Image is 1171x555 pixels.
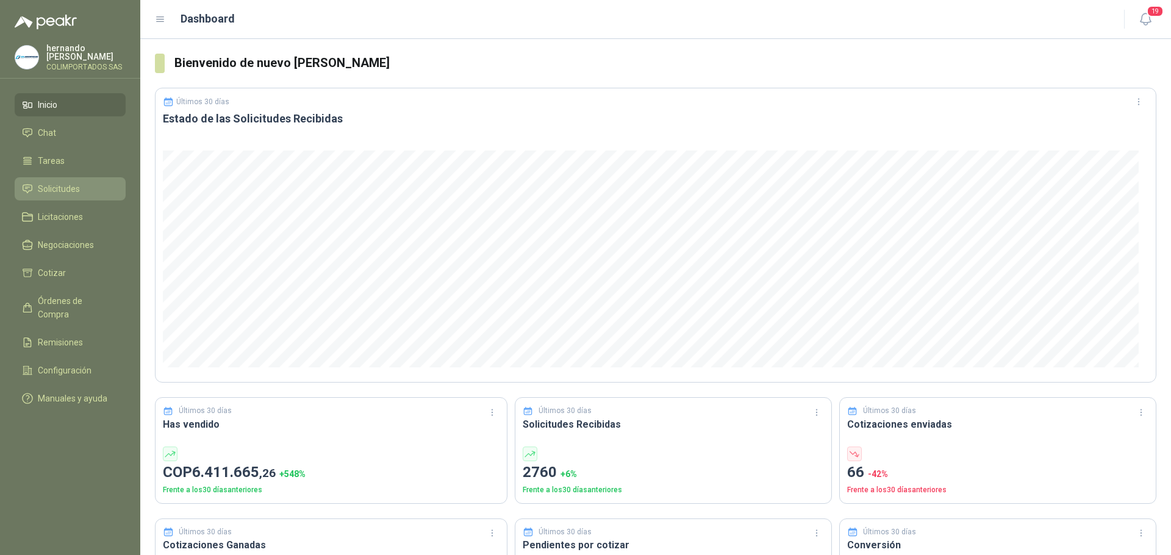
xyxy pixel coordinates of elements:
a: Inicio [15,93,126,116]
p: Frente a los 30 días anteriores [523,484,824,496]
span: Configuración [38,364,91,377]
p: 2760 [523,461,824,484]
span: Licitaciones [38,210,83,224]
span: Cotizar [38,266,66,280]
a: Remisiones [15,331,126,354]
p: Últimos 30 días [539,405,592,417]
a: Licitaciones [15,205,126,228]
p: hernando [PERSON_NAME] [46,44,126,61]
span: Órdenes de Compra [38,294,114,321]
span: Manuales y ayuda [38,392,107,405]
a: Solicitudes [15,177,126,200]
a: Chat [15,121,126,144]
p: Últimos 30 días [539,526,592,538]
p: Últimos 30 días [176,97,229,106]
p: Frente a los 30 días anteriores [163,484,500,496]
h3: Bienvenido de nuevo [PERSON_NAME] [174,54,1156,72]
a: Cotizar [15,261,126,285]
span: Inicio [38,98,57,111]
a: Tareas [15,149,126,172]
span: + 548 % [279,469,306,479]
h1: Dashboard [181,10,235,27]
span: Chat [38,126,56,140]
h3: Cotizaciones Ganadas [163,537,500,553]
p: Últimos 30 días [863,526,916,538]
a: Manuales y ayuda [15,387,126,410]
span: Solicitudes [38,182,80,196]
span: Remisiones [38,336,83,349]
span: + 6 % [560,469,577,479]
p: Frente a los 30 días anteriores [847,484,1148,496]
h3: Estado de las Solicitudes Recibidas [163,111,1148,126]
p: COP [163,461,500,484]
a: Configuración [15,359,126,382]
a: Negociaciones [15,233,126,256]
span: Negociaciones [38,238,94,252]
h3: Conversión [847,537,1148,553]
h3: Has vendido [163,417,500,432]
a: Órdenes de Compra [15,289,126,326]
img: Logo peakr [15,15,77,29]
span: 19 [1147,5,1164,17]
p: Últimos 30 días [863,405,916,417]
span: 6.411.665 [192,464,276,481]
span: ,26 [259,466,276,480]
span: -42 % [868,469,888,479]
span: Tareas [38,154,65,168]
p: 66 [847,461,1148,484]
p: Últimos 30 días [179,405,232,417]
button: 19 [1134,9,1156,30]
h3: Pendientes por cotizar [523,537,824,553]
p: Últimos 30 días [179,526,232,538]
h3: Cotizaciones enviadas [847,417,1148,432]
h3: Solicitudes Recibidas [523,417,824,432]
img: Company Logo [15,46,38,69]
p: COLIMPORTADOS SAS [46,63,126,71]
